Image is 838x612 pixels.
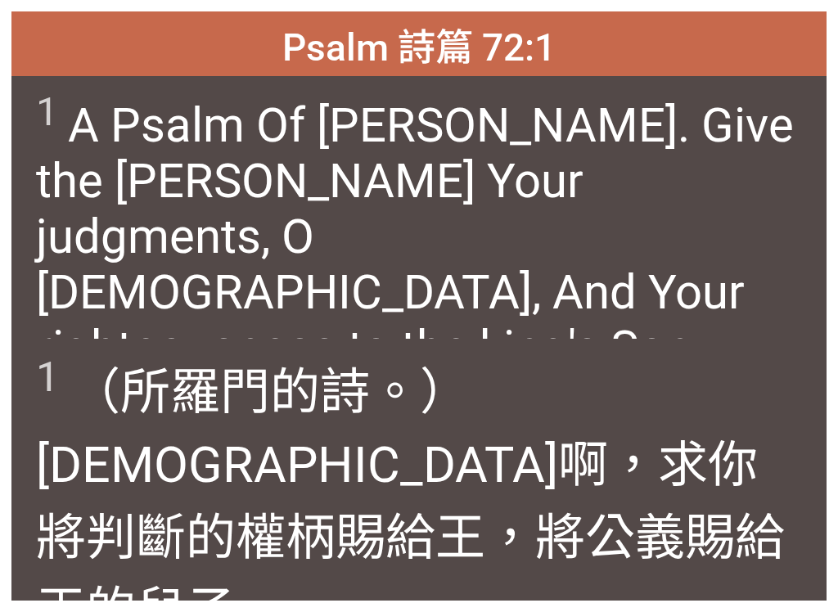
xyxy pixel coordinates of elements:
[282,17,556,71] span: Psalm 詩篇 72:1
[36,88,802,376] span: A Psalm Of [PERSON_NAME]. Give the [PERSON_NAME] Your judgments, O [DEMOGRAPHIC_DATA], And Your r...
[36,88,58,135] sup: 1
[36,353,60,401] sup: 1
